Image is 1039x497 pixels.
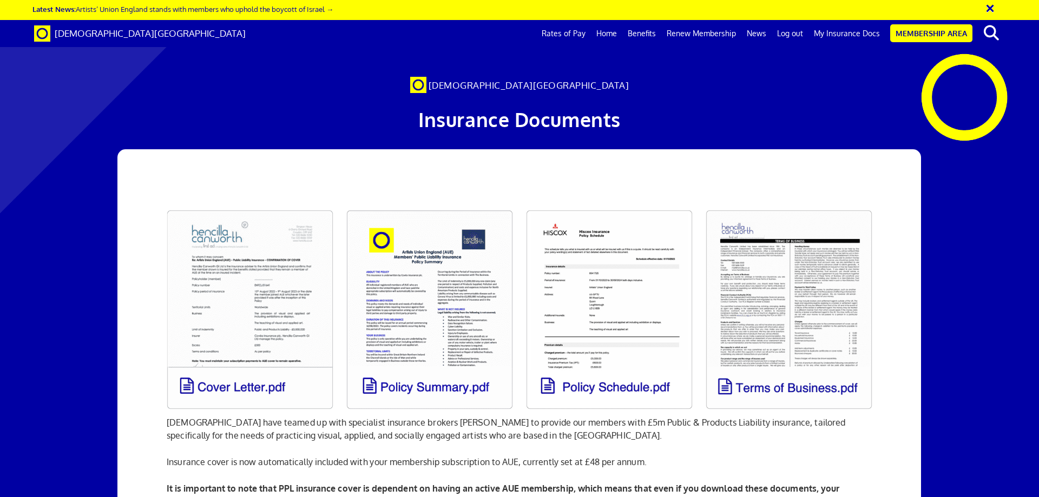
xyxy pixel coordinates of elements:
[429,79,629,91] span: [DEMOGRAPHIC_DATA][GEOGRAPHIC_DATA]
[890,24,972,42] a: Membership Area
[167,455,872,468] p: Insurance cover is now automatically included with your membership subscription to AUE, currently...
[167,416,872,442] p: [DEMOGRAPHIC_DATA] have teamed up with specialist insurance brokers [PERSON_NAME] to provide our ...
[591,20,622,47] a: Home
[622,20,661,47] a: Benefits
[808,20,885,47] a: My Insurance Docs
[741,20,772,47] a: News
[975,22,1008,44] button: search
[772,20,808,47] a: Log out
[418,107,621,131] span: Insurance Documents
[536,20,591,47] a: Rates of Pay
[26,20,254,47] a: Brand [DEMOGRAPHIC_DATA][GEOGRAPHIC_DATA]
[32,4,76,14] strong: Latest News:
[661,20,741,47] a: Renew Membership
[32,4,333,14] a: Latest News:Artists’ Union England stands with members who uphold the boycott of Israel →
[55,28,246,39] span: [DEMOGRAPHIC_DATA][GEOGRAPHIC_DATA]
